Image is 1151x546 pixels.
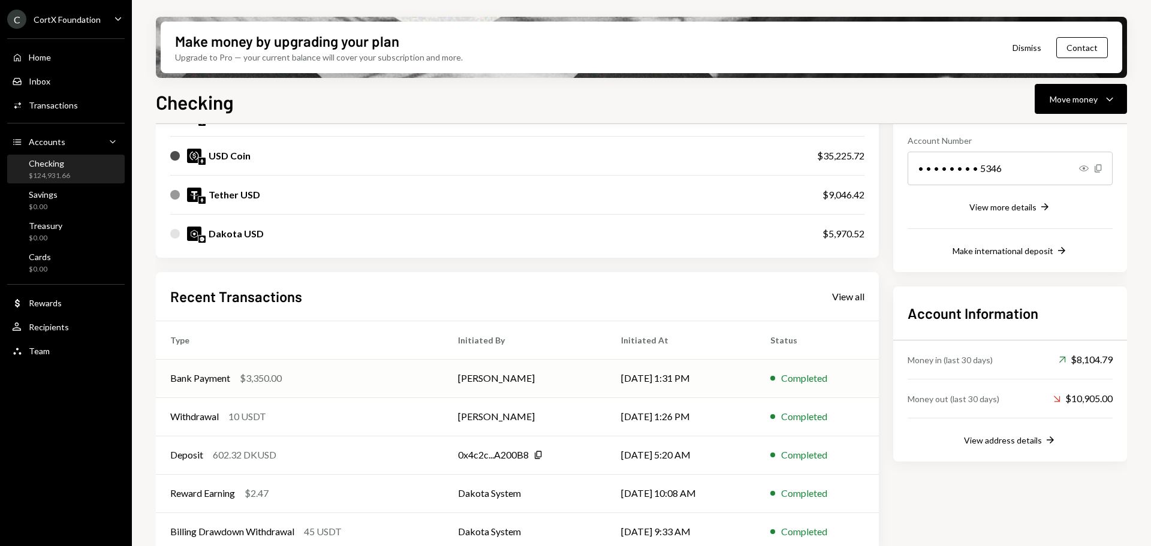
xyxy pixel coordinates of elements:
[228,409,266,424] div: 10 USDT
[817,149,864,163] div: $35,225.72
[969,202,1036,212] div: View more details
[7,94,125,116] a: Transactions
[29,252,51,262] div: Cards
[953,245,1068,258] button: Make international deposit
[7,46,125,68] a: Home
[213,448,276,462] div: 602.32 DKUSD
[29,52,51,62] div: Home
[908,152,1113,185] div: • • • • • • • • 5346
[198,236,206,243] img: base-mainnet
[444,321,607,359] th: Initiated By
[170,524,294,539] div: Billing Drawdown Withdrawal
[187,188,201,202] img: USDT
[444,474,607,512] td: Dakota System
[29,233,62,243] div: $0.00
[444,397,607,436] td: [PERSON_NAME]
[7,186,125,215] a: Savings$0.00
[34,14,101,25] div: CortX Foundation
[781,448,827,462] div: Completed
[209,149,251,163] div: USD Coin
[170,409,219,424] div: Withdrawal
[607,474,755,512] td: [DATE] 10:08 AM
[607,359,755,397] td: [DATE] 1:31 PM
[7,217,125,246] a: Treasury$0.00
[781,409,827,424] div: Completed
[29,346,50,356] div: Team
[781,371,827,385] div: Completed
[1053,391,1113,406] div: $10,905.00
[969,201,1051,214] button: View more details
[964,435,1042,445] div: View address details
[156,90,234,114] h1: Checking
[170,286,302,306] h2: Recent Transactions
[198,197,206,204] img: ethereum-mainnet
[29,137,65,147] div: Accounts
[832,289,864,303] a: View all
[187,227,201,241] img: DKUSD
[29,221,62,231] div: Treasury
[1059,352,1113,367] div: $8,104.79
[1035,84,1127,114] button: Move money
[1050,93,1098,105] div: Move money
[29,189,58,200] div: Savings
[156,321,444,359] th: Type
[170,448,203,462] div: Deposit
[29,158,70,168] div: Checking
[245,486,269,500] div: $2.47
[175,31,399,51] div: Make money by upgrading your plan
[908,303,1113,323] h2: Account Information
[170,486,235,500] div: Reward Earning
[29,322,69,332] div: Recipients
[964,434,1056,447] button: View address details
[781,486,827,500] div: Completed
[908,134,1113,147] div: Account Number
[304,524,342,539] div: 45 USDT
[756,321,879,359] th: Status
[7,248,125,277] a: Cards$0.00
[607,321,755,359] th: Initiated At
[187,149,201,163] img: USDC
[781,524,827,539] div: Completed
[240,371,282,385] div: $3,350.00
[198,158,206,165] img: ethereum-mainnet
[29,264,51,274] div: $0.00
[7,316,125,337] a: Recipients
[29,171,70,181] div: $124,931.66
[7,10,26,29] div: C
[7,340,125,361] a: Team
[29,100,78,110] div: Transactions
[175,51,463,64] div: Upgrade to Pro — your current balance will cover your subscription and more.
[29,202,58,212] div: $0.00
[832,291,864,303] div: View all
[209,227,264,241] div: Dakota USD
[998,34,1056,62] button: Dismiss
[209,188,260,202] div: Tether USD
[908,354,993,366] div: Money in (last 30 days)
[29,76,50,86] div: Inbox
[908,393,999,405] div: Money out (last 30 days)
[29,298,62,308] div: Rewards
[7,155,125,183] a: Checking$124,931.66
[7,292,125,313] a: Rewards
[607,397,755,436] td: [DATE] 1:26 PM
[822,188,864,202] div: $9,046.42
[7,131,125,152] a: Accounts
[607,436,755,474] td: [DATE] 5:20 AM
[953,246,1053,256] div: Make international deposit
[170,371,230,385] div: Bank Payment
[822,227,864,241] div: $5,970.52
[7,70,125,92] a: Inbox
[444,359,607,397] td: [PERSON_NAME]
[1056,37,1108,58] button: Contact
[458,448,529,462] div: 0x4c2c...A200B8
